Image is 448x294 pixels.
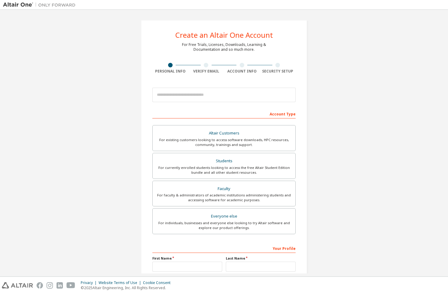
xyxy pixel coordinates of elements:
[3,2,79,8] img: Altair One
[156,221,292,230] div: For individuals, businesses and everyone else looking to try Altair software and explore our prod...
[156,193,292,202] div: For faculty & administrators of academic institutions administering students and accessing softwa...
[182,42,266,52] div: For Free Trials, Licenses, Downloads, Learning & Documentation and so much more.
[99,280,143,285] div: Website Terms of Use
[226,256,296,261] label: Last Name
[37,282,43,289] img: facebook.svg
[81,280,99,285] div: Privacy
[81,285,174,290] p: © 2025 Altair Engineering, Inc. All Rights Reserved.
[2,282,33,289] img: altair_logo.svg
[152,69,188,74] div: Personal Info
[188,69,224,74] div: Verify Email
[175,31,273,39] div: Create an Altair One Account
[156,129,292,137] div: Altair Customers
[57,282,63,289] img: linkedin.svg
[47,282,53,289] img: instagram.svg
[156,212,292,221] div: Everyone else
[152,243,296,253] div: Your Profile
[156,165,292,175] div: For currently enrolled students looking to access the free Altair Student Edition bundle and all ...
[152,256,222,261] label: First Name
[260,69,296,74] div: Security Setup
[156,137,292,147] div: For existing customers looking to access software downloads, HPC resources, community, trainings ...
[152,109,296,118] div: Account Type
[156,185,292,193] div: Faculty
[224,69,260,74] div: Account Info
[143,280,174,285] div: Cookie Consent
[67,282,75,289] img: youtube.svg
[156,157,292,165] div: Students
